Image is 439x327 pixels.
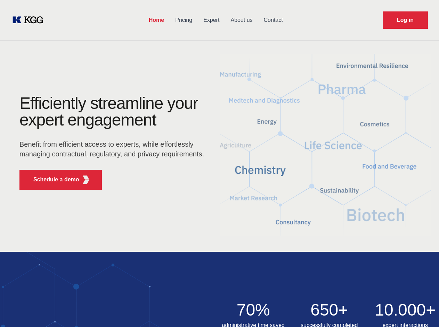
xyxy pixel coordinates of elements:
a: Pricing [170,11,198,29]
h2: 70% [220,302,287,318]
a: KOL Knowledge Platform: Talk to Key External Experts (KEE) [11,15,49,26]
p: Schedule a demo [33,175,79,184]
h2: 650+ [295,302,363,318]
a: Request Demo [383,11,428,29]
a: About us [225,11,258,29]
a: Contact [258,11,288,29]
a: Home [143,11,170,29]
img: KGG Fifth Element RED [82,175,90,184]
button: Schedule a demoKGG Fifth Element RED [19,170,102,190]
a: Expert [198,11,225,29]
p: Benefit from efficient access to experts, while effortlessly managing contractual, regulatory, an... [19,139,209,159]
h1: Efficiently streamline your expert engagement [19,95,209,128]
img: KGG Fifth Element RED [220,45,431,245]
